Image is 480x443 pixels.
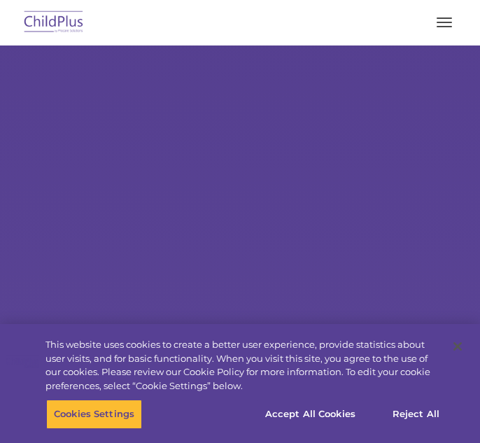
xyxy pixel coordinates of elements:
[46,400,142,429] button: Cookies Settings
[257,400,363,429] button: Accept All Cookies
[21,6,87,39] img: ChildPlus by Procare Solutions
[45,338,445,393] div: This website uses cookies to create a better user experience, provide statistics about user visit...
[372,400,460,429] button: Reject All
[442,331,473,362] button: Close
